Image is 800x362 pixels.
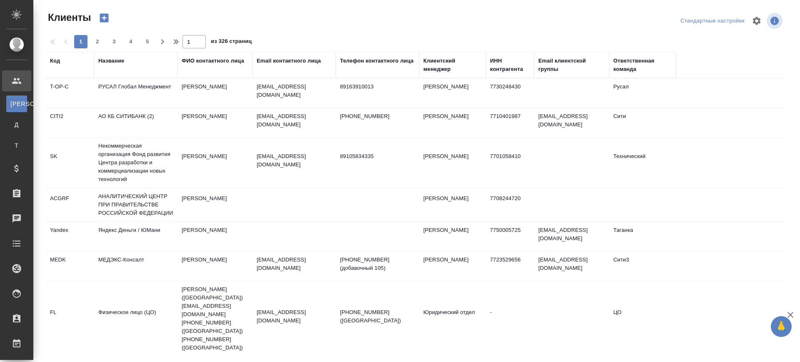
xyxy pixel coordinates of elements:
[257,308,332,325] p: [EMAIL_ADDRESS][DOMAIN_NAME]
[771,316,792,337] button: 🙏
[98,57,124,65] div: Название
[94,251,177,281] td: МЕДЭКС-Консалт
[257,152,332,169] p: [EMAIL_ADDRESS][DOMAIN_NAME]
[534,222,609,251] td: [EMAIL_ADDRESS][DOMAIN_NAME]
[46,251,94,281] td: MEDK
[91,35,104,48] button: 2
[94,222,177,251] td: Яндекс Деньги / ЮМани
[177,148,252,177] td: [PERSON_NAME]
[767,13,784,29] span: Посмотреть информацию
[10,100,23,108] span: [PERSON_NAME]
[124,35,137,48] button: 4
[46,304,94,333] td: FL
[50,57,60,65] div: Код
[419,190,486,219] td: [PERSON_NAME]
[419,108,486,137] td: [PERSON_NAME]
[211,36,252,48] span: из 326 страниц
[678,15,747,28] div: split button
[609,222,676,251] td: Таганка
[534,251,609,281] td: [EMAIL_ADDRESS][DOMAIN_NAME]
[107,35,121,48] button: 3
[94,138,177,188] td: Некоммерческая организация Фонд развития Центра разработки и коммерциализации новых технологий
[486,148,534,177] td: 7701058410
[340,308,415,325] p: [PHONE_NUMBER] ([GEOGRAPHIC_DATA])
[609,304,676,333] td: ЦО
[613,57,672,73] div: Ответственная команда
[340,152,415,161] p: 89105834335
[774,318,788,335] span: 🙏
[141,38,154,46] span: 5
[177,251,252,281] td: [PERSON_NAME]
[91,38,104,46] span: 2
[419,78,486,108] td: [PERSON_NAME]
[257,112,332,129] p: [EMAIL_ADDRESS][DOMAIN_NAME]
[538,57,605,73] div: Email клиентской группы
[46,190,94,219] td: ACGRF
[94,78,177,108] td: РУСАЛ Глобал Менеджмент
[6,116,27,133] a: Д
[177,190,252,219] td: [PERSON_NAME]
[419,222,486,251] td: [PERSON_NAME]
[46,78,94,108] td: T-OP-C
[340,112,415,121] p: [PHONE_NUMBER]
[46,222,94,251] td: Yandex
[257,83,332,99] p: [EMAIL_ADDRESS][DOMAIN_NAME]
[94,108,177,137] td: АО КБ СИТИБАНК (2)
[486,108,534,137] td: 7710401987
[486,304,534,333] td: -
[6,96,27,112] a: [PERSON_NAME]
[419,304,486,333] td: Юридический отдел
[141,35,154,48] button: 5
[94,11,114,25] button: Создать
[609,108,676,137] td: Сити
[46,11,91,24] span: Клиенты
[94,188,177,221] td: АНАЛИТИЧЕСКИЙ ЦЕНТР ПРИ ПРАВИТЕЛЬСТВЕ РОССИЙСКОЙ ФЕДЕРАЦИИ
[490,57,530,73] div: ИНН контрагента
[177,108,252,137] td: [PERSON_NAME]
[257,256,332,272] p: [EMAIL_ADDRESS][DOMAIN_NAME]
[486,190,534,219] td: 7708244720
[107,38,121,46] span: 3
[747,11,767,31] span: Настроить таблицу
[486,251,534,281] td: 7723529656
[486,222,534,251] td: 7750005725
[182,57,244,65] div: ФИО контактного лица
[46,148,94,177] td: SK
[177,78,252,108] td: [PERSON_NAME]
[6,137,27,154] a: Т
[609,148,676,177] td: Технический
[419,148,486,177] td: [PERSON_NAME]
[340,256,415,272] p: [PHONE_NUMBER] (добавочный 105)
[340,57,414,65] div: Телефон контактного лица
[46,108,94,137] td: CITI2
[10,121,23,129] span: Д
[609,78,676,108] td: Русал
[94,304,177,333] td: Физическое лицо (ЦО)
[177,281,252,356] td: [PERSON_NAME] ([GEOGRAPHIC_DATA]) [EMAIL_ADDRESS][DOMAIN_NAME] [PHONE_NUMBER] ([GEOGRAPHIC_DATA])...
[609,251,676,281] td: Сити3
[124,38,137,46] span: 4
[10,141,23,150] span: Т
[486,78,534,108] td: 7730248430
[257,57,321,65] div: Email контактного лица
[534,108,609,137] td: [EMAIL_ADDRESS][DOMAIN_NAME]
[419,251,486,281] td: [PERSON_NAME]
[340,83,415,91] p: 89163910013
[177,222,252,251] td: [PERSON_NAME]
[423,57,482,73] div: Клиентский менеджер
